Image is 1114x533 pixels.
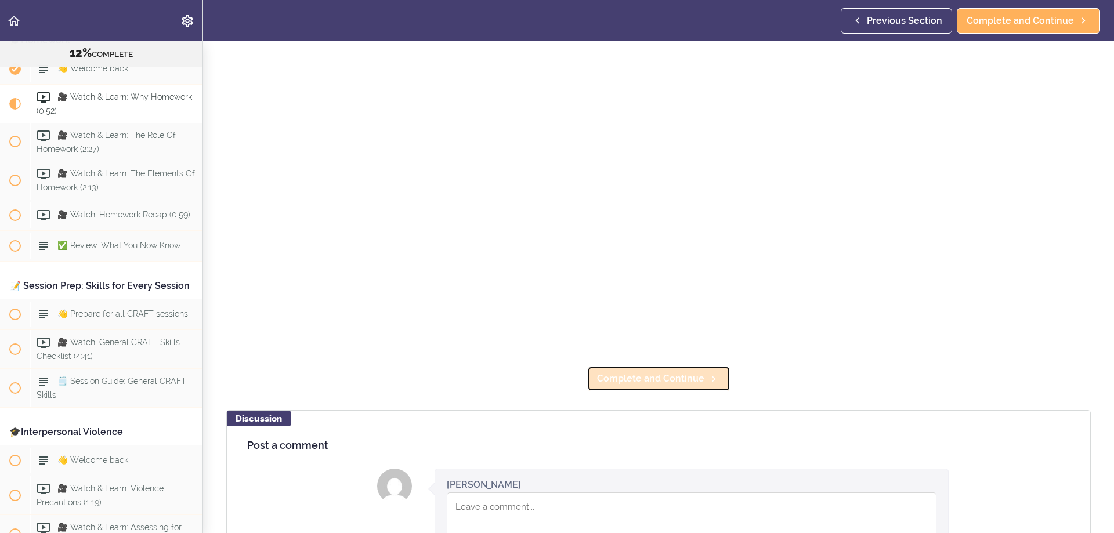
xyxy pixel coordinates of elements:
[15,46,188,61] div: COMPLETE
[57,211,190,220] span: 🎥 Watch: Homework Recap (0:59)
[37,484,164,507] span: 🎥 Watch & Learn: Violence Precautions (1:19)
[57,64,130,73] span: 👋 Welcome back!
[57,241,180,251] span: ✅ Review: What You Now Know
[180,14,194,28] svg: Settings Menu
[957,8,1100,34] a: Complete and Continue
[57,456,130,465] span: 👋 Welcome back!
[867,14,942,28] span: Previous Section
[70,46,92,60] span: 12%
[37,130,176,153] span: 🎥 Watch & Learn: The Role Of Homework (2:27)
[57,310,188,319] span: 👋 Prepare for all CRAFT sessions
[377,469,412,503] img: Stephanie Young
[447,478,521,491] div: [PERSON_NAME]
[841,8,952,34] a: Previous Section
[247,440,1070,451] h4: Post a comment
[37,92,192,115] span: 🎥 Watch & Learn: Why Homework (0:52)
[7,14,21,28] svg: Back to course curriculum
[37,377,186,400] span: 🗒️ Session Guide: General CRAFT Skills
[967,14,1074,28] span: Complete and Continue
[37,338,180,361] span: 🎥 Watch: General CRAFT Skills Checklist (4:41)
[37,169,195,192] span: 🎥 Watch & Learn: The Elements Of Homework (2:13)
